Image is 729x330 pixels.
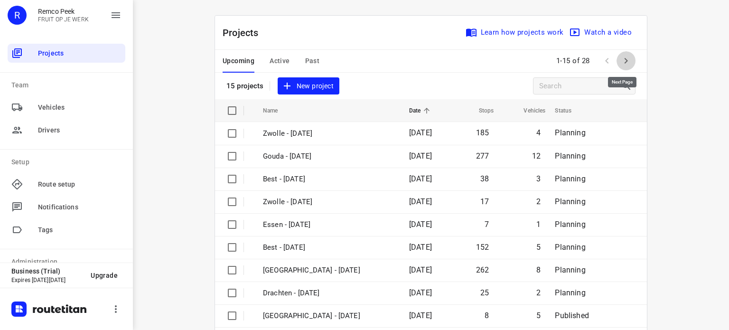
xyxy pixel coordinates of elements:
span: 2 [536,197,541,206]
span: [DATE] [409,243,432,252]
p: Best - Friday [263,174,395,185]
span: 4 [536,128,541,137]
p: 15 projects [226,82,264,90]
p: Essen - Friday [263,219,395,230]
p: Drachten - Thursday [263,288,395,299]
span: Planning [555,288,585,297]
span: New project [283,80,334,92]
span: 185 [476,128,489,137]
p: Remco Peek [38,8,89,15]
p: Gemeente Rotterdam - Thursday [263,311,395,321]
span: Vehicles [38,103,121,113]
div: Tags [8,220,125,239]
p: Gouda - Friday [263,151,395,162]
p: Administration [11,257,125,267]
span: 12 [532,151,541,160]
p: Setup [11,157,125,167]
div: Projects [8,44,125,63]
span: 1 [536,220,541,229]
span: Planning [555,265,585,274]
button: Upgrade [83,267,125,284]
div: Search [621,80,635,92]
button: New project [278,77,339,95]
span: 38 [480,174,489,183]
span: Active [270,55,290,67]
span: Planning [555,151,585,160]
span: Stops [467,105,494,116]
span: [DATE] [409,311,432,320]
div: Route setup [8,175,125,194]
span: Published [555,311,589,320]
span: [DATE] [409,151,432,160]
span: Notifications [38,202,121,212]
p: Expires [DATE][DATE] [11,277,83,283]
span: Planning [555,174,585,183]
span: Status [555,105,584,116]
span: [DATE] [409,174,432,183]
span: 25 [480,288,489,297]
span: 8 [485,311,489,320]
input: Search projects [539,79,621,94]
span: 2 [536,288,541,297]
div: R [8,6,27,25]
span: Tags [38,225,121,235]
span: 8 [536,265,541,274]
span: [DATE] [409,197,432,206]
span: Route setup [38,179,121,189]
p: Best - Thursday [263,242,395,253]
span: 3 [536,174,541,183]
span: Vehicles [511,105,545,116]
span: 5 [536,311,541,320]
div: Vehicles [8,98,125,117]
p: Zwolle - Friday [263,197,395,207]
span: [DATE] [409,265,432,274]
span: [DATE] [409,220,432,229]
p: FRUIT OP JE WERK [38,16,89,23]
span: 7 [485,220,489,229]
span: 1-15 of 28 [552,51,594,71]
span: 262 [476,265,489,274]
p: Zwolle - Thursday [263,265,395,276]
span: Drivers [38,125,121,135]
span: Planning [555,128,585,137]
span: Past [305,55,320,67]
span: [DATE] [409,288,432,297]
span: 152 [476,243,489,252]
span: Date [409,105,433,116]
span: Name [263,105,290,116]
span: Upgrade [91,272,118,279]
div: Drivers [8,121,125,140]
span: Planning [555,243,585,252]
span: 17 [480,197,489,206]
span: 5 [536,243,541,252]
span: Planning [555,197,585,206]
span: Planning [555,220,585,229]
p: Team [11,80,125,90]
div: Notifications [8,198,125,217]
p: Zwolle - Friday [263,128,395,139]
span: 277 [476,151,489,160]
p: Projects [223,26,266,40]
span: Upcoming [223,55,254,67]
span: Projects [38,48,121,58]
p: Business (Trial) [11,267,83,275]
span: [DATE] [409,128,432,137]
